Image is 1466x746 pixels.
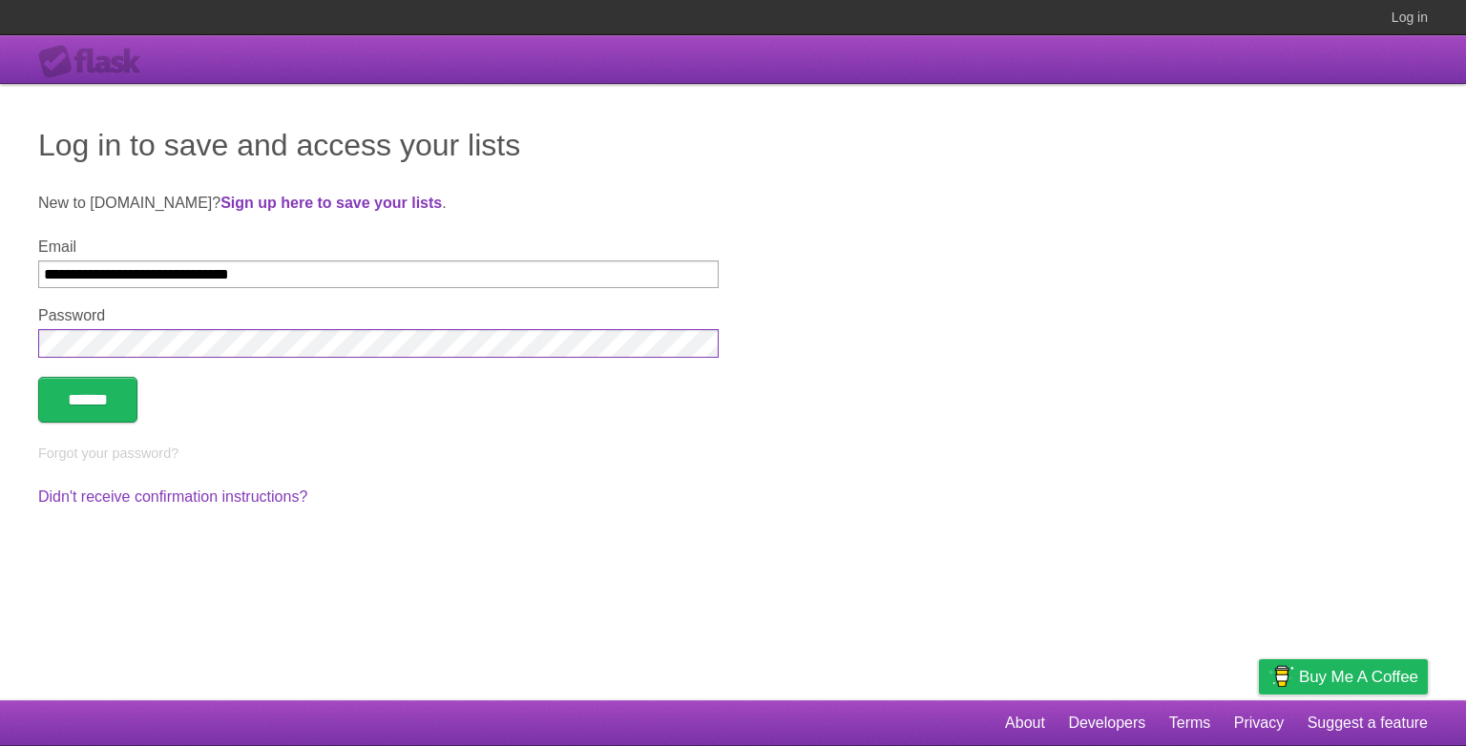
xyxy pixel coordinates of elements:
span: Buy me a coffee [1299,660,1418,694]
a: Sign up here to save your lists [220,195,442,211]
a: Didn't receive confirmation instructions? [38,488,307,505]
a: Terms [1169,705,1211,741]
label: Password [38,307,719,324]
a: Privacy [1234,705,1284,741]
a: Developers [1068,705,1145,741]
img: Buy me a coffee [1268,660,1294,693]
h1: Log in to save and access your lists [38,122,1428,168]
a: Buy me a coffee [1259,659,1428,694]
p: New to [DOMAIN_NAME]? . [38,192,1428,215]
a: Forgot your password? [38,446,178,461]
div: Flask [38,45,153,79]
a: Suggest a feature [1308,705,1428,741]
a: About [1005,705,1045,741]
label: Email [38,238,719,256]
